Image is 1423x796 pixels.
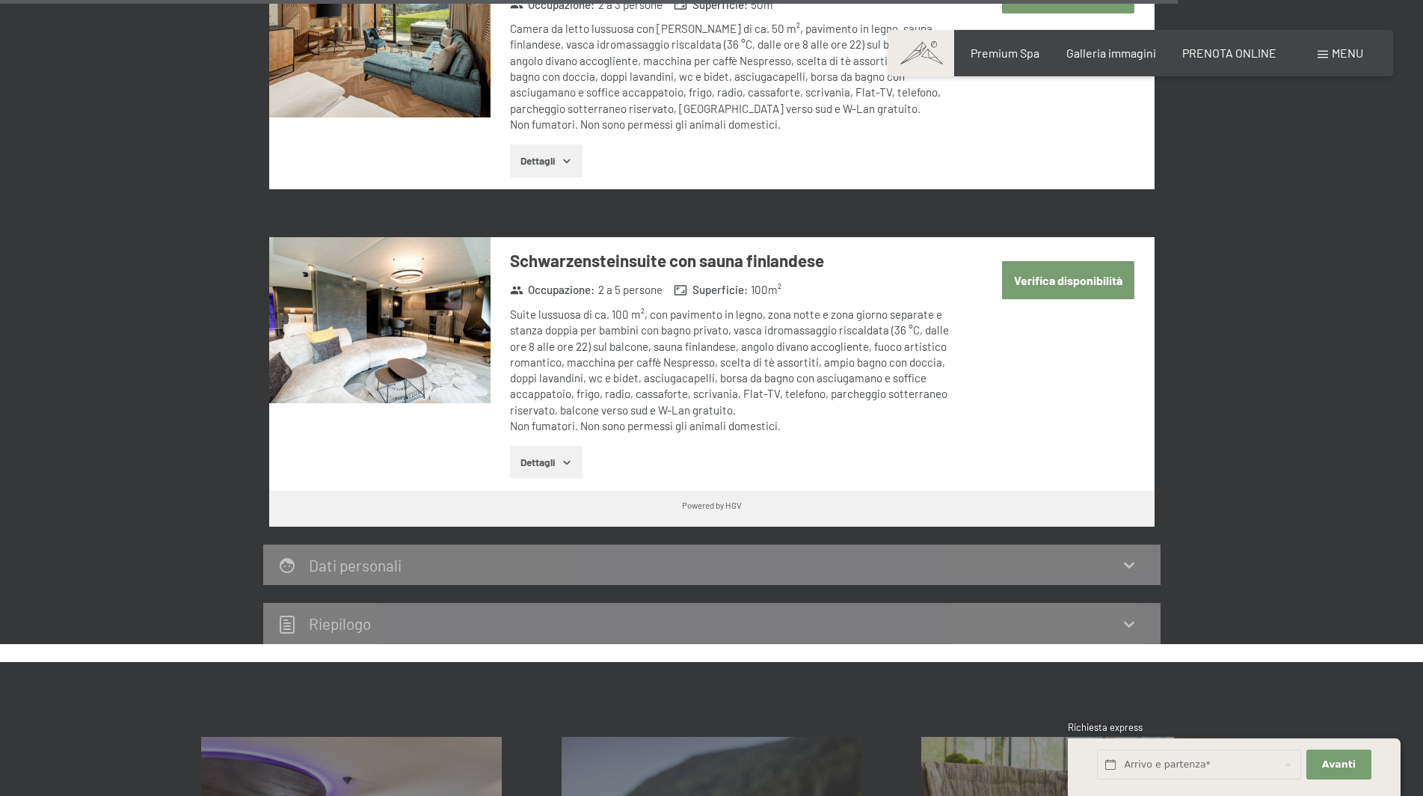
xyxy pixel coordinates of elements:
[309,614,371,633] h2: Riepilogo
[510,446,583,479] button: Dettagli
[510,21,955,132] div: Camera da letto lussuosa con [PERSON_NAME] di ca. 50 m², pavimento in legno, sauna finlandese, va...
[510,249,955,272] h3: Schwarzensteinsuite con sauna finlandese
[510,144,583,177] button: Dettagli
[1322,758,1356,771] span: Avanti
[309,556,402,575] h2: Dati personali
[598,282,663,298] span: 2 a 5 persone
[751,282,781,298] span: 100 m²
[1068,721,1143,733] span: Richiesta express
[971,46,1039,60] a: Premium Spa
[1182,46,1276,60] a: PRENOTA ONLINE
[674,282,748,298] strong: Superficie :
[510,282,595,298] strong: Occupazione :
[682,499,742,511] div: Powered by HGV
[1002,261,1134,299] button: Verifica disponibilità
[1066,46,1156,60] a: Galleria immagini
[510,307,955,434] div: Suite lussuosa di ca. 100 m², con pavimento in legno, zona notte e zona giorno separate e stanza ...
[1306,750,1371,780] button: Avanti
[269,237,491,403] img: mss_renderimg.php
[1332,46,1363,60] span: Menu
